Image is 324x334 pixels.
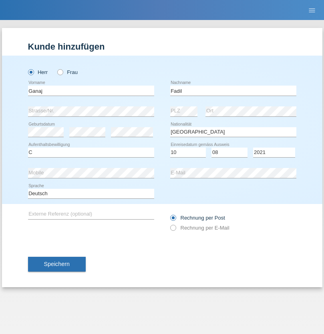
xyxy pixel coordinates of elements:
h1: Kunde hinzufügen [28,42,296,52]
input: Rechnung per E-Mail [170,225,175,235]
input: Herr [28,69,33,74]
input: Frau [57,69,62,74]
i: menu [308,6,316,14]
label: Rechnung per E-Mail [170,225,229,231]
a: menu [304,8,320,12]
label: Frau [57,69,78,75]
button: Speichern [28,257,86,272]
label: Herr [28,69,48,75]
input: Rechnung per Post [170,215,175,225]
span: Speichern [44,261,70,267]
label: Rechnung per Post [170,215,225,221]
